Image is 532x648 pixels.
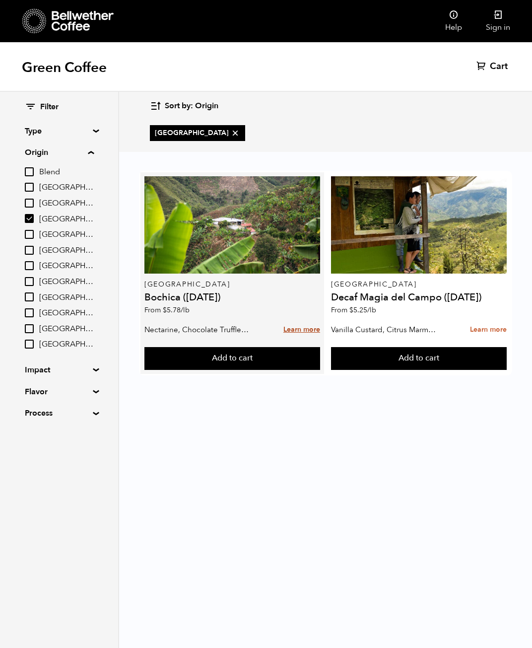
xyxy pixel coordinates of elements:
input: [GEOGRAPHIC_DATA] [25,183,34,192]
a: Learn more [470,319,507,341]
span: /lb [367,305,376,315]
input: [GEOGRAPHIC_DATA] [25,292,34,301]
span: [GEOGRAPHIC_DATA] [39,182,94,193]
button: Add to cart [331,347,507,370]
span: [GEOGRAPHIC_DATA] [39,198,94,209]
span: [GEOGRAPHIC_DATA] [39,339,94,350]
p: [GEOGRAPHIC_DATA] [331,281,507,288]
h4: Decaf Magia del Campo ([DATE]) [331,292,507,302]
h1: Green Coffee [22,59,107,76]
span: [GEOGRAPHIC_DATA] [155,128,240,138]
span: [GEOGRAPHIC_DATA] [39,229,94,240]
summary: Process [25,407,93,419]
span: [GEOGRAPHIC_DATA] [39,324,94,335]
span: Sort by: Origin [165,101,218,112]
input: [GEOGRAPHIC_DATA] [25,230,34,239]
span: Cart [490,61,508,72]
span: From [144,305,190,315]
summary: Origin [25,146,94,158]
bdi: 5.25 [349,305,376,315]
p: Vanilla Custard, Citrus Marmalade, Caramel [331,322,436,337]
summary: Impact [25,364,93,376]
input: [GEOGRAPHIC_DATA] [25,261,34,270]
span: From [331,305,376,315]
a: Cart [476,61,510,72]
a: Learn more [283,319,320,341]
input: [GEOGRAPHIC_DATA] [25,324,34,333]
summary: Type [25,125,93,137]
p: [GEOGRAPHIC_DATA] [144,281,320,288]
input: [GEOGRAPHIC_DATA] [25,214,34,223]
span: [GEOGRAPHIC_DATA] [39,245,94,256]
input: [GEOGRAPHIC_DATA] [25,308,34,317]
p: Nectarine, Chocolate Truffle, Brown Sugar [144,322,250,337]
h4: Bochica ([DATE]) [144,292,320,302]
span: Blend [39,167,94,178]
button: Sort by: Origin [150,94,218,118]
span: [GEOGRAPHIC_DATA] [39,214,94,225]
bdi: 5.78 [163,305,190,315]
span: /lb [181,305,190,315]
button: Add to cart [144,347,320,370]
span: $ [163,305,167,315]
span: [GEOGRAPHIC_DATA] [39,261,94,272]
summary: Flavor [25,386,93,398]
span: [GEOGRAPHIC_DATA] [39,292,94,303]
input: [GEOGRAPHIC_DATA] [25,246,34,255]
span: [GEOGRAPHIC_DATA] [39,308,94,319]
input: [GEOGRAPHIC_DATA] [25,199,34,208]
span: Filter [40,102,59,113]
input: [GEOGRAPHIC_DATA] [25,277,34,286]
input: Blend [25,167,34,176]
input: [GEOGRAPHIC_DATA] [25,340,34,349]
span: $ [349,305,353,315]
span: [GEOGRAPHIC_DATA] [39,277,94,288]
